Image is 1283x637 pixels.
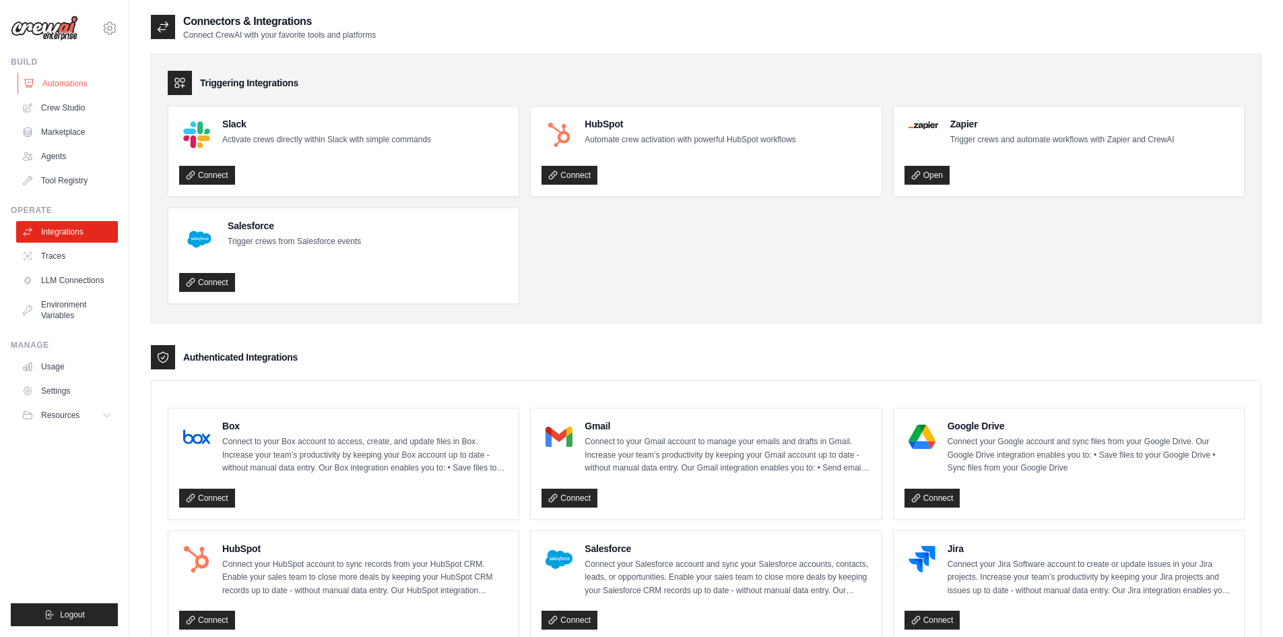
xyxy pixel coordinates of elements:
[222,133,431,147] p: Activate crews directly within Slack with simple commands
[16,97,118,119] a: Crew Studio
[222,542,508,555] h4: HubSpot
[228,235,361,249] p: Trigger crews from Salesforce events
[16,270,118,291] a: LLM Connections
[585,435,870,475] p: Connect to your Gmail account to manage your emails and drafts in Gmail. Increase your team’s pro...
[183,223,216,255] img: Salesforce Logo
[183,30,376,40] p: Connect CrewAI with your favorite tools and platforms
[11,340,118,351] div: Manage
[183,13,376,30] h2: Connectors & Integrations
[183,121,210,148] img: Slack Logo
[179,611,235,630] a: Connect
[18,73,119,94] a: Automations
[16,245,118,267] a: Traces
[16,404,118,426] button: Resources
[200,76,298,90] h3: Triggering Integrations
[585,419,870,433] h4: Gmail
[16,121,118,143] a: Marketplace
[183,351,298,364] h3: Authenticated Integrations
[179,489,235,508] a: Connect
[11,205,118,216] div: Operate
[222,117,431,131] h4: Slack
[541,489,597,508] a: Connect
[950,133,1175,147] p: Trigger crews and automate workflows with Zapier and CrewAI
[904,489,960,508] a: Connect
[546,546,572,573] img: Salesforce Logo
[11,16,78,41] img: Logo
[585,542,870,555] h4: Salesforce
[948,419,1233,433] h4: Google Drive
[183,423,210,450] img: Box Logo
[16,294,118,326] a: Environment Variables
[546,121,572,148] img: HubSpot Logo
[11,603,118,626] button: Logout
[179,166,235,185] a: Connect
[585,133,795,147] p: Automate crew activation with powerful HubSpot workflows
[16,146,118,167] a: Agents
[16,221,118,243] a: Integrations
[11,57,118,67] div: Build
[41,410,79,421] span: Resources
[222,558,508,598] p: Connect your HubSpot account to sync records from your HubSpot CRM. Enable your sales team to clo...
[541,611,597,630] a: Connect
[904,611,960,630] a: Connect
[909,423,935,450] img: Google Drive Logo
[183,546,210,573] img: HubSpot Logo
[909,546,935,573] img: Jira Logo
[948,558,1233,598] p: Connect your Jira Software account to create or update issues in your Jira projects. Increase you...
[585,117,795,131] h4: HubSpot
[222,419,508,433] h4: Box
[909,121,938,129] img: Zapier Logo
[60,609,85,620] span: Logout
[904,166,950,185] a: Open
[228,219,361,233] h4: Salesforce
[179,273,235,292] a: Connect
[16,170,118,191] a: Tool Registry
[546,423,572,450] img: Gmail Logo
[541,166,597,185] a: Connect
[948,435,1233,475] p: Connect your Google account and sync files from your Google Drive. Our Google Drive integration e...
[222,435,508,475] p: Connect to your Box account to access, create, and update files in Box. Increase your team’s prod...
[585,558,870,598] p: Connect your Salesforce account and sync your Salesforce accounts, contacts, leads, or opportunit...
[948,542,1233,555] h4: Jira
[16,380,118,402] a: Settings
[950,117,1175,131] h4: Zapier
[16,356,118,377] a: Usage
